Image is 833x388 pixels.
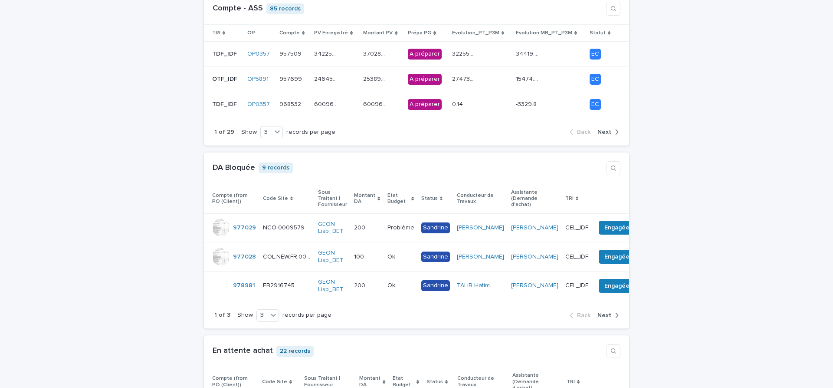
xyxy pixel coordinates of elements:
a: OP5891 [247,76,269,83]
button: Engagée [599,221,635,235]
tr: TDF_IDFTDF_IDF OP0357 957509957509 342258.57342258.57 370283.97370283.97 A préparer32255.9732255.... [204,42,629,67]
p: Evolution_PT_P3M [452,28,499,38]
p: Montant DA [354,191,375,207]
p: TRI [212,28,220,38]
p: Assistante (Demande d'achat) [511,188,558,210]
p: -3329.8 [516,99,538,108]
p: EB2916745 [263,280,296,289]
div: A préparer [408,74,442,85]
p: 200 [354,280,367,289]
span: Engagée [604,282,630,290]
p: 22 records [276,346,314,357]
button: Next [594,312,619,319]
p: Status [426,377,443,387]
p: TRI [565,194,574,203]
p: Evolution MB_PT_P3M [516,28,572,38]
div: 3 [261,128,272,137]
p: Code Site [263,194,288,203]
p: Compte (from PO (Client)) [212,191,256,207]
tr: OTF_IDFOTF_IDF OP5891 957699957699 246453.98246453.98 253895.76253895.76 A préparer27473.7627473.... [204,67,629,92]
p: TDF_IDF [212,49,239,58]
span: Back [577,129,590,135]
p: 246453.98 [314,74,340,83]
div: 3 [257,311,268,320]
a: [PERSON_NAME] [511,253,558,261]
button: Engagée [599,279,635,293]
p: CEL_IDF [565,252,590,261]
a: TALIB Hatim [457,282,490,289]
p: Compte [279,28,300,38]
p: CEL_IDF [565,280,590,289]
p: 957509 [279,49,303,58]
span: Back [577,312,590,318]
a: OP0357 [247,50,270,58]
a: 977029 [233,224,256,232]
button: Back [570,312,594,319]
p: 9 records [259,162,293,173]
div: EC [590,49,601,60]
p: 100 [354,252,366,261]
div: Sandrine [421,280,450,291]
p: Conducteur de Travaux [457,191,504,207]
a: [PERSON_NAME] [511,224,558,232]
p: 1 of 3 [214,312,230,319]
p: Prépa PG [408,28,431,38]
a: GEON Lisp_BET [318,221,347,235]
p: Statut [590,28,606,38]
div: Sandrine [421,252,450,262]
div: Sandrine [421,222,450,233]
span: Engagée [604,223,630,232]
p: COL.NEW.FR.0000217 [263,252,313,261]
p: 342258.57 [314,49,340,58]
a: [PERSON_NAME] [457,253,504,261]
h1: DA Bloquée [213,163,255,173]
a: 978981 [233,282,255,289]
p: 957699 [279,74,304,83]
h1: En attente achat [213,346,273,356]
p: Montant PV [363,28,393,38]
p: Etat Budget [387,191,410,207]
p: 32255.97 [452,49,478,58]
tr: 978981 EB2916745EB2916745 GEON Lisp_BET 200200 OkOk SandrineTALIB Hatim [PERSON_NAME] CEL_IDFCEL_... [204,271,643,300]
span: Engagée [604,252,630,261]
span: Next [597,129,611,135]
p: 34419.45 [516,49,542,58]
button: Next [594,128,619,136]
p: 370283.97 [363,49,389,58]
a: GEON Lisp_BET [318,279,347,293]
button: Engagée [599,250,635,264]
p: 968532 [279,99,303,108]
div: EC [590,74,601,85]
tr: TDF_IDFTDF_IDF OP0357 968532968532 60096.1460096.14 60096.1460096.14 A préparer0.140.14 -3329.8-3... [204,92,629,117]
a: Compte - ASS [213,4,263,12]
p: Problème [387,222,416,232]
p: records per page [282,312,331,319]
p: TRI [567,377,575,387]
p: PV Enregistré [314,28,348,38]
p: Ok [387,252,397,261]
p: Show [237,312,253,319]
p: 253895.76 [363,74,389,83]
p: records per page [286,129,335,136]
p: OP [247,28,255,38]
p: 0.14 [452,99,465,108]
p: 60096.14 [363,99,389,108]
div: A préparer [408,49,442,60]
p: Sous Traitant | Fournisseur [318,188,347,210]
p: 60096.14 [314,99,340,108]
button: Back [570,128,594,136]
p: CEL_IDF [565,222,590,232]
p: Show [241,129,257,136]
a: [PERSON_NAME] [511,282,558,289]
p: TDF_IDF [212,99,239,108]
p: 27473.76 [452,74,478,83]
div: A préparer [408,99,442,110]
tr: 977028 COL.NEW.FR.0000217COL.NEW.FR.0000217 GEON Lisp_BET 100100 OkOk Sandrine[PERSON_NAME] [PERS... [204,242,643,272]
span: Next [597,312,611,318]
p: 15474.37 [516,74,542,83]
p: 200 [354,222,367,232]
div: EC [590,99,601,110]
a: GEON Lisp_BET [318,249,347,264]
p: Status [421,194,438,203]
p: Ok [387,280,397,289]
